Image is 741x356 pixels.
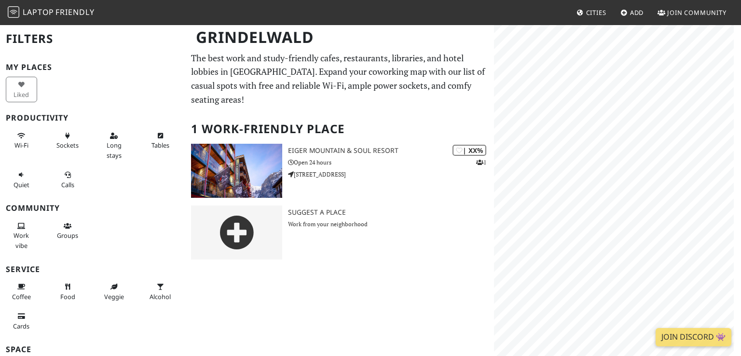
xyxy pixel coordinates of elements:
span: Work-friendly tables [151,141,169,150]
span: Coffee [12,292,31,301]
h3: Community [6,204,179,213]
h3: Service [6,265,179,274]
a: Add [617,4,648,21]
h1: Grindelwald [188,24,492,51]
button: Veggie [98,279,130,304]
p: Open 24 hours [288,158,494,167]
button: Work vibe [6,218,37,253]
button: Wi-Fi [6,128,37,153]
h3: Productivity [6,113,179,123]
img: LaptopFriendly [8,6,19,18]
a: Cities [573,4,610,21]
span: Join Community [667,8,727,17]
img: gray-place-d2bdb4477600e061c01bd816cc0f2ef0cfcb1ca9e3ad78868dd16fb2af073a21.png [191,205,282,260]
span: Credit cards [13,322,29,330]
div: | XX% [453,145,486,156]
h2: 1 Work-Friendly Place [191,114,488,144]
button: Alcohol [145,279,176,304]
h3: Eiger Mountain & Soul Resort [288,147,494,155]
span: Group tables [57,231,78,240]
button: Calls [52,167,83,192]
button: Food [52,279,83,304]
button: Tables [145,128,176,153]
button: Sockets [52,128,83,153]
span: Power sockets [56,141,79,150]
span: Veggie [104,292,124,301]
span: Friendly [55,7,94,17]
span: Laptop [23,7,54,17]
a: Suggest a Place Work from your neighborhood [185,205,494,260]
span: Cities [586,8,606,17]
img: Eiger Mountain & Soul Resort [191,144,282,198]
p: The best work and study-friendly cafes, restaurants, libraries, and hotel lobbies in [GEOGRAPHIC_... [191,51,488,107]
span: Food [60,292,75,301]
h2: Filters [6,24,179,54]
a: Eiger Mountain & Soul Resort | XX% 1 Eiger Mountain & Soul Resort Open 24 hours [STREET_ADDRESS] [185,144,494,198]
span: Quiet [14,180,29,189]
a: Join Discord 👾 [656,328,731,346]
a: LaptopFriendly LaptopFriendly [8,4,95,21]
span: People working [14,231,29,249]
span: Stable Wi-Fi [14,141,28,150]
span: Long stays [107,141,122,159]
button: Cards [6,308,37,334]
p: [STREET_ADDRESS] [288,170,494,179]
h3: Suggest a Place [288,208,494,217]
button: Coffee [6,279,37,304]
h3: My Places [6,63,179,72]
p: 1 [476,158,486,167]
span: Alcohol [150,292,171,301]
button: Long stays [98,128,130,163]
button: Groups [52,218,83,244]
button: Quiet [6,167,37,192]
span: Add [630,8,644,17]
a: Join Community [654,4,730,21]
h3: Space [6,345,179,354]
span: Video/audio calls [61,180,74,189]
p: Work from your neighborhood [288,219,494,229]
